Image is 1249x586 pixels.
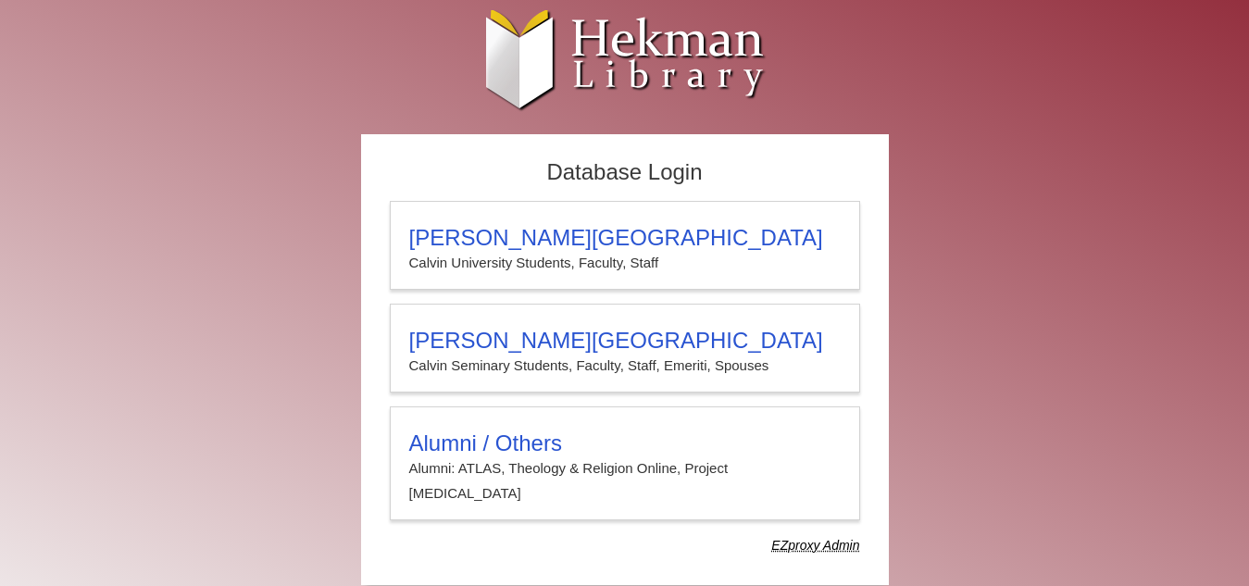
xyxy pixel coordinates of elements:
[409,251,841,275] p: Calvin University Students, Faculty, Staff
[381,154,869,192] h2: Database Login
[390,201,860,290] a: [PERSON_NAME][GEOGRAPHIC_DATA]Calvin University Students, Faculty, Staff
[409,225,841,251] h3: [PERSON_NAME][GEOGRAPHIC_DATA]
[771,538,859,553] dfn: Use Alumni login
[390,304,860,393] a: [PERSON_NAME][GEOGRAPHIC_DATA]Calvin Seminary Students, Faculty, Staff, Emeriti, Spouses
[409,430,841,505] summary: Alumni / OthersAlumni: ATLAS, Theology & Religion Online, Project [MEDICAL_DATA]
[409,328,841,354] h3: [PERSON_NAME][GEOGRAPHIC_DATA]
[409,456,841,505] p: Alumni: ATLAS, Theology & Religion Online, Project [MEDICAL_DATA]
[409,430,841,456] h3: Alumni / Others
[409,354,841,378] p: Calvin Seminary Students, Faculty, Staff, Emeriti, Spouses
